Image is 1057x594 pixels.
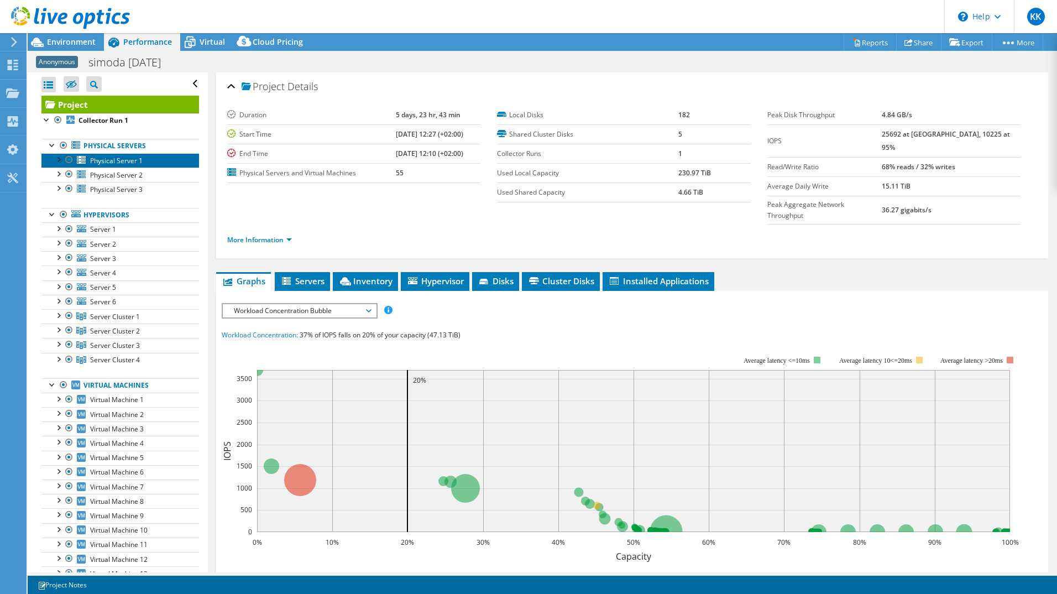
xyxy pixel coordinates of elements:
a: Physical Servers [41,139,199,153]
text: 2000 [237,440,252,449]
text: 50% [627,538,640,547]
span: Cloud Pricing [253,37,303,47]
span: Virtual Machine 9 [90,511,144,520]
b: 230.97 TiB [678,168,711,178]
b: 68% reads / 32% writes [882,162,955,171]
label: Used Local Capacity [497,168,678,179]
span: Server Cluster 4 [90,355,140,364]
a: Collector Run 1 [41,113,199,128]
label: IOPS [767,136,882,147]
span: Graphs [222,275,265,286]
text: 3000 [237,395,252,405]
text: 1500 [237,461,252,471]
span: Workload Concentration Bubble [228,304,370,317]
span: Hypervisor [406,275,464,286]
a: Server Cluster 2 [41,324,199,338]
span: Virtual Machine 7 [90,482,144,492]
label: Duration [227,110,396,121]
a: Virtual Machine 7 [41,480,199,494]
span: Virtual Machine 4 [90,439,144,448]
a: Virtual Machine 4 [41,436,199,450]
b: [DATE] 12:27 (+02:00) [396,129,463,139]
span: Physical Server 2 [90,170,143,180]
b: 5 [678,129,682,139]
label: Start Time [227,129,396,140]
a: Server 2 [41,237,199,251]
b: 55 [396,168,404,178]
text: 30% [477,538,490,547]
a: Project [41,96,199,113]
span: 37% of IOPS falls on 20% of your capacity (47.13 TiB) [300,330,461,340]
label: Peak Disk Throughput [767,110,882,121]
a: Export [941,34,992,51]
b: 36.27 gigabits/s [882,205,932,215]
span: Physical Server 1 [90,156,143,165]
a: Virtual Machine 13 [41,566,199,581]
label: Physical Servers and Virtual Machines [227,168,396,179]
span: Server 5 [90,283,116,292]
span: Virtual Machine 12 [90,555,148,564]
span: Environment [47,37,96,47]
a: Server 4 [41,265,199,280]
text: 80% [853,538,866,547]
span: Virtual [200,37,225,47]
a: Virtual Machine 12 [41,552,199,566]
a: Virtual Machine 1 [41,393,199,407]
a: Server 3 [41,251,199,265]
label: Average Daily Write [767,181,882,192]
text: 2500 [237,418,252,427]
span: Installed Applications [608,275,709,286]
span: Server 3 [90,254,116,263]
a: Project Notes [30,578,95,592]
text: IOPS [221,441,233,461]
a: Server 5 [41,280,199,295]
span: Physical Server 3 [90,185,143,194]
label: Read/Write Ratio [767,161,882,173]
span: Virtual Machine 2 [90,410,144,419]
text: 100% [1001,538,1018,547]
b: 4.84 GB/s [882,110,912,119]
a: Server Cluster 3 [41,338,199,352]
span: Server 2 [90,239,116,249]
span: Virtual Machine 5 [90,453,144,462]
span: Virtual Machine 3 [90,424,144,434]
text: 1000 [237,483,252,493]
a: Hypervisors [41,208,199,222]
b: 25692 at [GEOGRAPHIC_DATA], 10225 at 95% [882,129,1010,152]
span: Server Cluster 2 [90,326,140,336]
span: Details [287,80,318,93]
text: 20% [401,538,414,547]
a: Virtual Machine 10 [41,523,199,538]
tspan: Average latency <=10ms [744,357,810,364]
text: 0% [252,538,261,547]
a: Virtual Machine 3 [41,421,199,436]
text: 60% [702,538,715,547]
a: Share [896,34,941,51]
a: Virtual Machines [41,378,199,393]
span: Servers [280,275,325,286]
b: 4.66 TiB [678,187,703,197]
a: Server 1 [41,222,199,237]
span: Anonymous [36,56,78,68]
span: Inventory [338,275,393,286]
text: 90% [928,538,941,547]
text: 40% [552,538,565,547]
a: Virtual Machine 5 [41,451,199,465]
a: Virtual Machine 11 [41,538,199,552]
text: 500 [240,505,252,514]
b: 182 [678,110,690,119]
label: Local Disks [497,110,678,121]
text: 3500 [237,374,252,383]
b: 15.11 TiB [882,181,911,191]
label: Collector Runs [497,148,678,159]
a: Physical Server 3 [41,182,199,196]
span: Server 4 [90,268,116,278]
text: Capacity [616,550,652,562]
b: [DATE] 12:10 (+02:00) [396,149,463,158]
span: Cluster Disks [527,275,594,286]
span: Disks [478,275,514,286]
a: More Information [227,235,292,244]
a: More [992,34,1043,51]
label: Used Shared Capacity [497,187,678,198]
span: Virtual Machine 13 [90,569,148,579]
